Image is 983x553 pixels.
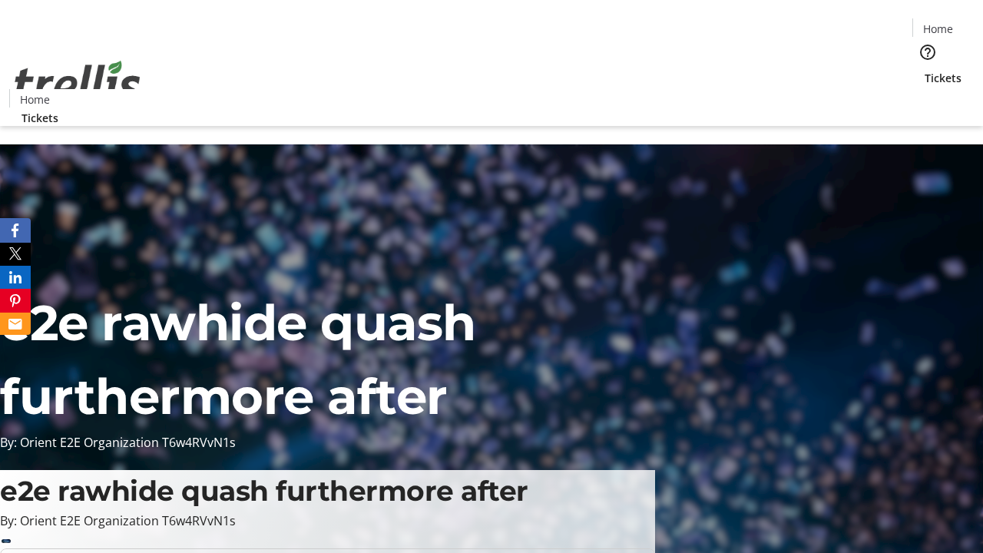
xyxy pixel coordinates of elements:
span: Tickets [925,70,961,86]
span: Tickets [22,110,58,126]
span: Home [20,91,50,108]
a: Tickets [9,110,71,126]
button: Help [912,37,943,68]
img: Orient E2E Organization T6w4RVvN1s's Logo [9,44,146,121]
a: Home [10,91,59,108]
a: Tickets [912,70,974,86]
a: Home [913,21,962,37]
span: Home [923,21,953,37]
button: Cart [912,86,943,117]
